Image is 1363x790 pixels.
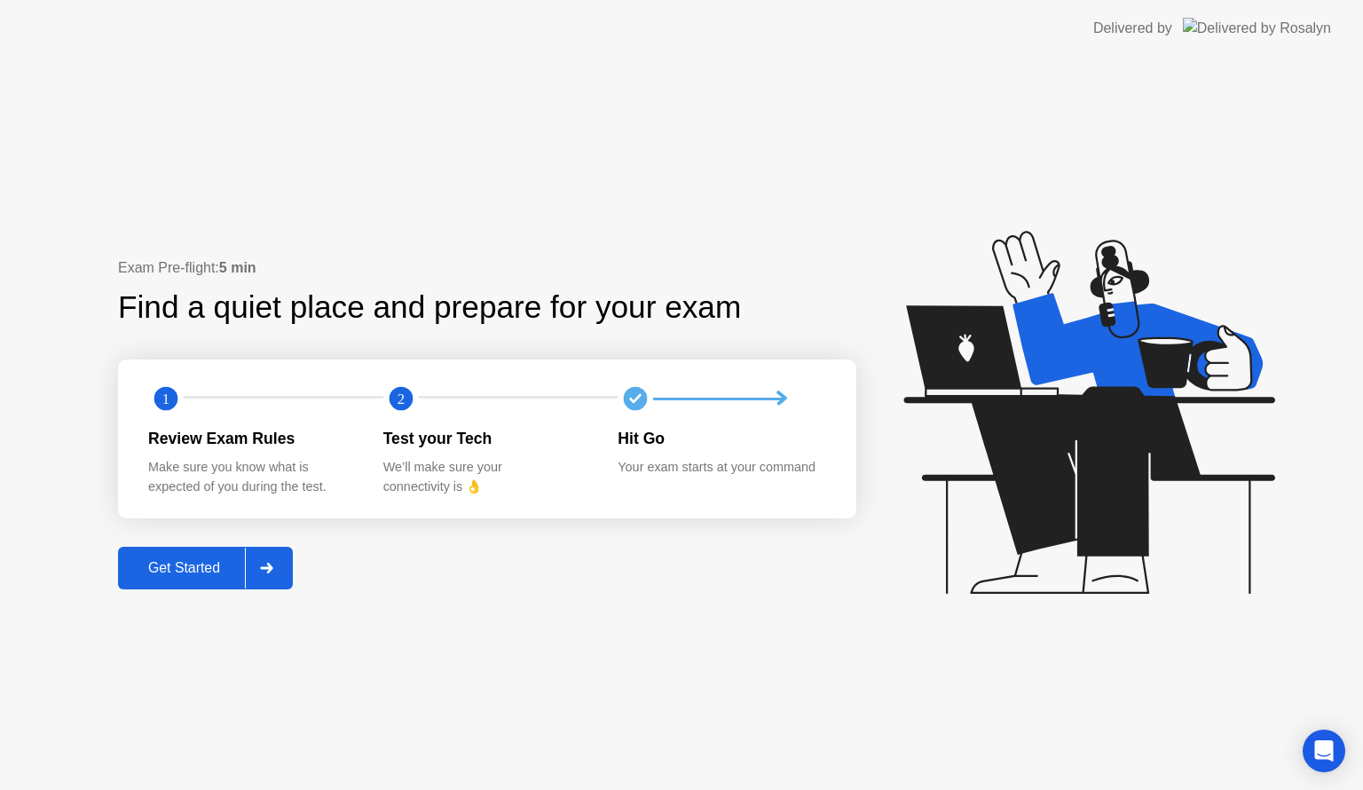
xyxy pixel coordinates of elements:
[118,547,293,589] button: Get Started
[118,257,856,279] div: Exam Pre-flight:
[148,458,355,496] div: Make sure you know what is expected of you during the test.
[1303,730,1345,772] div: Open Intercom Messenger
[1093,18,1172,39] div: Delivered by
[1183,18,1331,38] img: Delivered by Rosalyn
[398,391,405,407] text: 2
[219,260,256,275] b: 5 min
[118,284,744,331] div: Find a quiet place and prepare for your exam
[162,391,169,407] text: 1
[383,458,590,496] div: We’ll make sure your connectivity is 👌
[618,458,824,478] div: Your exam starts at your command
[383,427,590,450] div: Test your Tech
[123,560,245,576] div: Get Started
[148,427,355,450] div: Review Exam Rules
[618,427,824,450] div: Hit Go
